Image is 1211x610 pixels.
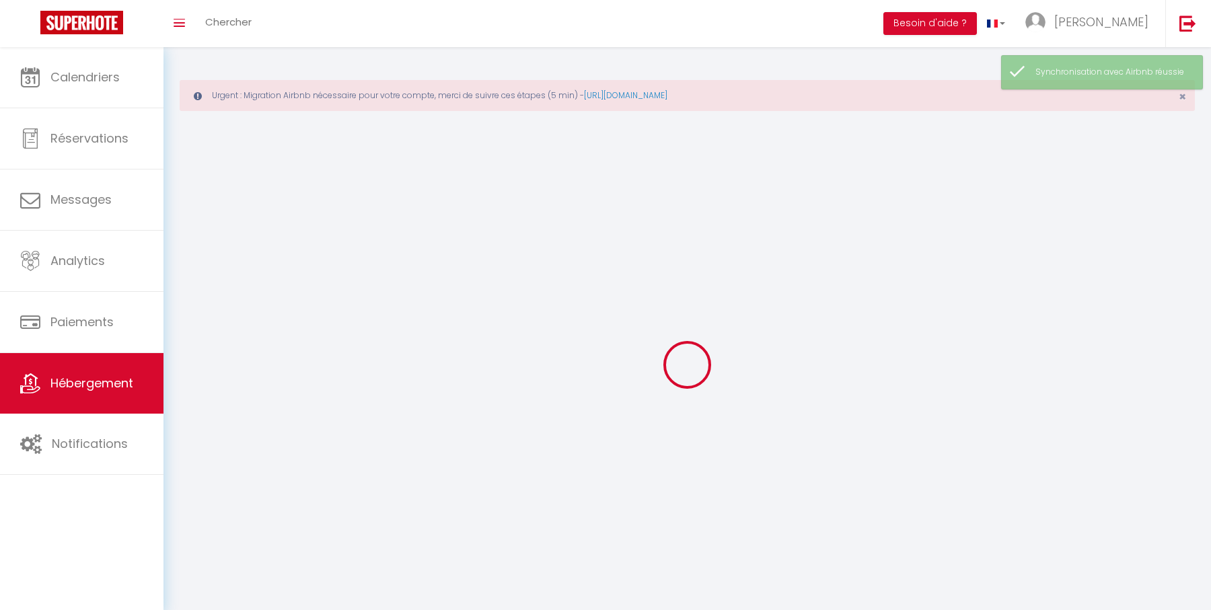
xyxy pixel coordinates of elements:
span: Messages [50,191,112,208]
img: Super Booking [40,11,123,34]
span: Chercher [205,15,252,29]
div: Synchronisation avec Airbnb réussie [1035,66,1189,79]
span: Notifications [52,435,128,452]
button: Ouvrir le widget de chat LiveChat [11,5,51,46]
button: Besoin d'aide ? [883,12,977,35]
div: Urgent : Migration Airbnb nécessaire pour votre compte, merci de suivre ces étapes (5 min) - [180,80,1195,111]
button: Close [1179,91,1186,103]
span: Réservations [50,130,129,147]
span: Hébergement [50,375,133,391]
img: ... [1025,12,1045,32]
span: Analytics [50,252,105,269]
span: Paiements [50,313,114,330]
span: × [1179,88,1186,105]
img: logout [1179,15,1196,32]
span: [PERSON_NAME] [1054,13,1148,30]
a: [URL][DOMAIN_NAME] [584,89,667,101]
span: Calendriers [50,69,120,85]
